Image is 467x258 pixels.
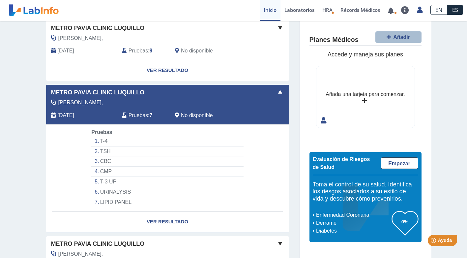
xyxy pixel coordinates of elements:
span: Pruebas [129,47,148,55]
div: Añada una tarjeta para comenzar. [326,90,405,98]
h4: Planes Médicos [309,36,359,44]
a: Ver Resultado [46,60,289,81]
span: Metro Pavia Clinic Luquillo [51,24,145,33]
span: Gonzalez, [58,99,103,107]
b: 9 [150,48,153,53]
a: ES [447,5,463,15]
div: : [117,47,170,55]
span: Evaluación de Riesgos de Salud [313,156,370,170]
li: Derrame [314,219,392,227]
span: Accede y maneja sus planes [328,51,403,58]
iframe: Help widget launcher [408,232,460,251]
h5: Toma el control de su salud. Identifica los riesgos asociados a su estilo de vida y descubre cómo... [313,181,418,203]
h3: 0% [392,217,418,226]
span: Rivera Herrera, [58,250,103,258]
span: No disponible [181,112,213,119]
li: T-4 [91,136,243,146]
li: CBC [91,156,243,167]
li: T-3 UP [91,177,243,187]
li: TSH [91,146,243,157]
li: Diabetes [314,227,392,235]
span: Metro Pavia Clinic Luquillo [51,240,145,248]
span: Pruebas [91,129,112,135]
li: CMP [91,167,243,177]
button: Añadir [375,31,422,43]
span: HRA [322,7,333,13]
li: LIPID PANEL [91,197,243,207]
span: Pruebas [129,112,148,119]
a: EN [430,5,447,15]
a: Ver Resultado [46,211,289,232]
b: 7 [150,113,153,118]
span: Metro Pavia Clinic Luquillo [51,88,145,97]
span: Añadir [393,34,410,40]
li: URINALYSIS [91,187,243,197]
span: Empezar [388,161,410,166]
span: No disponible [181,47,213,55]
a: Empezar [381,157,418,169]
div: : [117,112,170,119]
span: Melendez Nieves, [58,34,103,42]
span: 2023-07-14 [58,112,74,119]
span: 2025-08-14 [58,47,74,55]
li: Enfermedad Coronaria [314,211,392,219]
